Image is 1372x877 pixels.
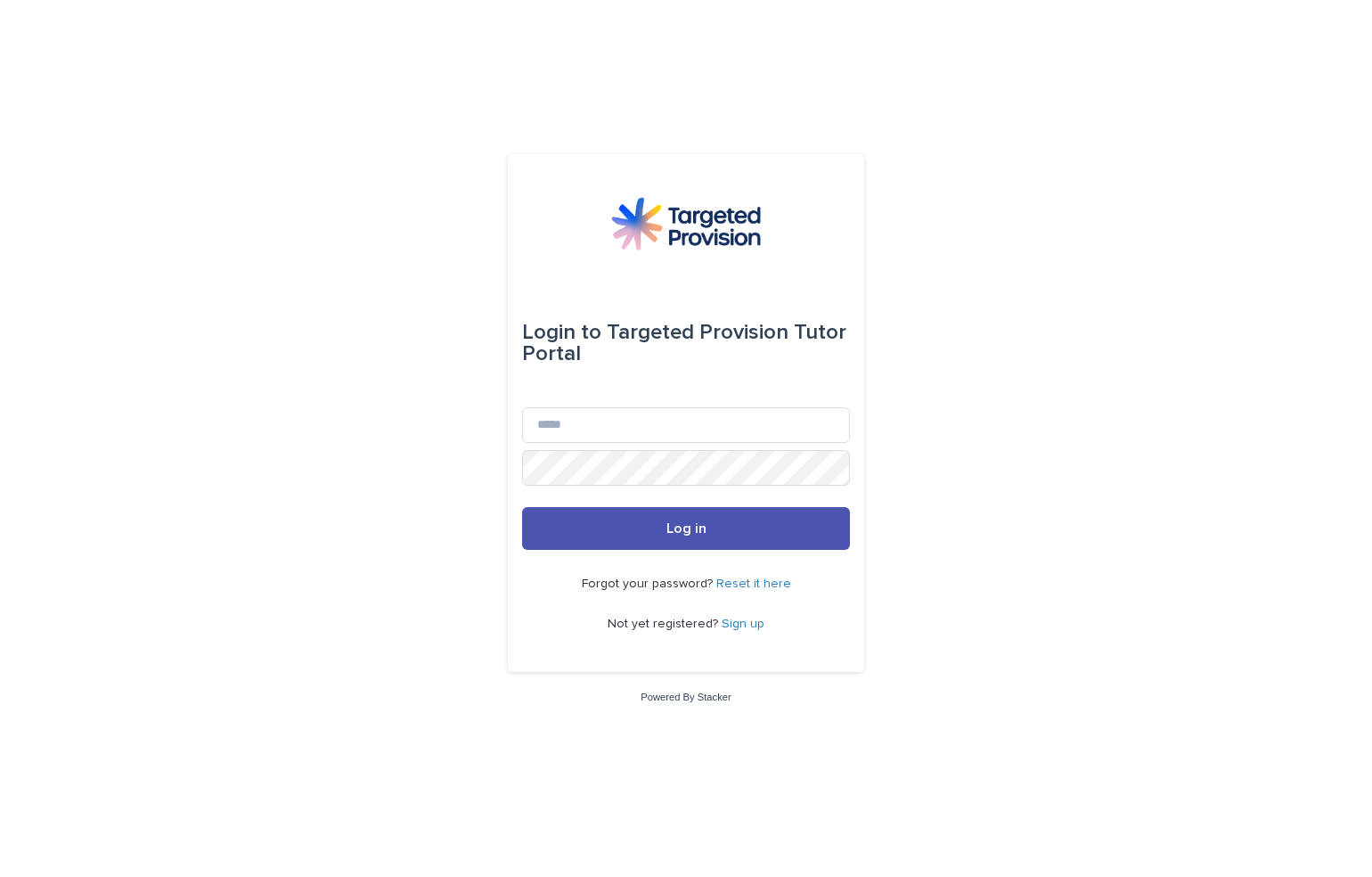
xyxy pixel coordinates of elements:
[522,322,601,343] span: Login to
[722,618,764,630] a: Sign up
[716,578,791,590] a: Reset it here
[522,507,850,550] button: Log in
[666,521,706,536] span: Log in
[522,307,850,379] div: Targeted Provision Tutor Portal
[611,197,761,250] img: M5nRWzHhSzIhMunXDL62
[608,618,722,630] span: Not yet registered?
[582,578,716,590] span: Forgot your password?
[641,692,731,702] a: Powered By Stacker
